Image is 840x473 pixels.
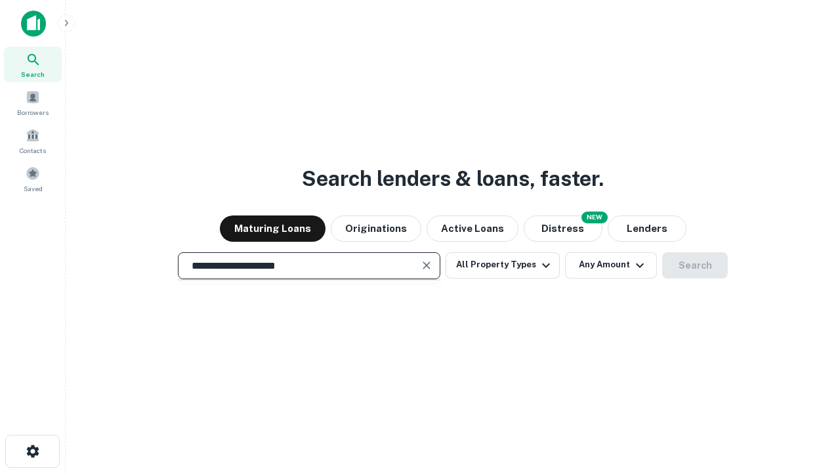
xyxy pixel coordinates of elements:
button: Originations [331,215,421,242]
button: Any Amount [565,252,657,279]
button: Maturing Loans [220,215,325,242]
span: Saved [24,183,43,194]
h3: Search lenders & loans, faster. [302,163,604,194]
button: Clear [417,256,436,275]
button: Lenders [608,215,686,242]
a: Borrowers [4,85,62,120]
span: Borrowers [17,107,49,118]
button: Active Loans [427,215,518,242]
a: Search [4,47,62,82]
div: NEW [581,212,608,223]
img: capitalize-icon.png [21,11,46,37]
a: Contacts [4,123,62,158]
button: All Property Types [446,252,560,279]
a: Saved [4,161,62,196]
button: Search distressed loans with lien and other non-mortgage details. [524,215,602,242]
span: Search [21,69,45,79]
iframe: Chat Widget [774,368,840,431]
span: Contacts [20,145,46,156]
